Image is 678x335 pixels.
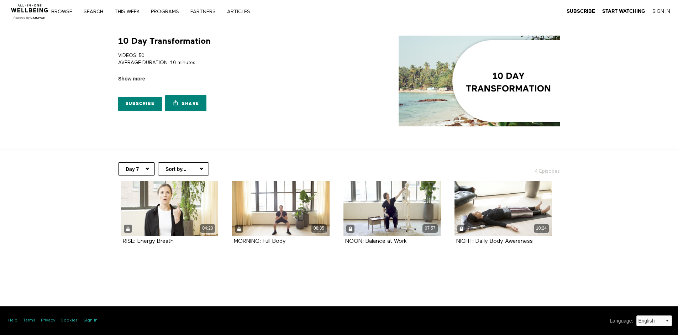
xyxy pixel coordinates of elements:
a: Subscribe [567,8,595,15]
a: RISE: Energy Breath [123,239,174,244]
a: PARTNERS [188,9,223,14]
img: 10 Day Transformation [399,36,560,126]
span: Show more [118,75,145,83]
div: 07:57 [422,224,438,232]
label: Language : [610,317,633,325]
a: Sign In [652,8,670,15]
a: NOON: Balance at Work 07:57 [343,181,441,236]
div: 08:35 [311,224,327,232]
a: NIGHT: Daily Body Awareness 10:24 [454,181,552,236]
h2: 4 Episodes [484,162,564,175]
div: 10:24 [534,224,549,232]
nav: Primary [56,8,265,15]
a: Privacy [41,318,55,324]
a: PROGRAMS [148,9,186,14]
p: VIDEOS: 50 AVERAGE DURATION: 10 minutes [118,52,336,67]
strong: Subscribe [567,9,595,14]
a: Help [8,318,17,324]
a: NOON: Balance at Work [345,239,407,244]
a: MORNING: Full Body 08:35 [232,181,330,236]
a: THIS WEEK [112,9,147,14]
a: Start Watching [602,8,645,15]
h1: 10 Day Transformation [118,36,211,47]
a: Terms [23,318,35,324]
a: MORNING: Full Body [234,239,286,244]
a: Cookies [61,318,78,324]
strong: Start Watching [602,9,645,14]
a: ARTICLES [225,9,258,14]
a: Browse [49,9,80,14]
a: RISE: Energy Breath 04:20 [121,181,219,236]
a: Sign in [83,318,98,324]
div: 04:20 [200,224,215,232]
a: NIGHT: Daily Body Awareness [456,239,533,244]
a: Search [81,9,111,14]
a: Subscribe [118,97,162,111]
a: Share [165,95,206,111]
